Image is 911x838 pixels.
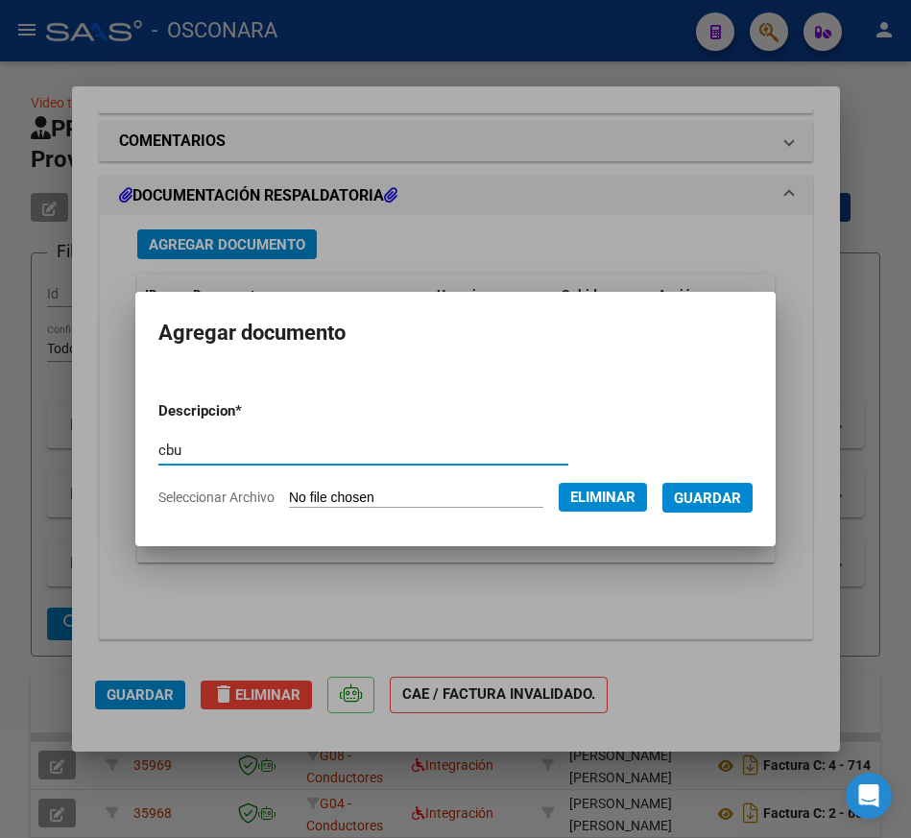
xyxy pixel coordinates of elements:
p: Descripcion [158,400,337,422]
span: Eliminar [570,489,635,506]
span: Seleccionar Archivo [158,490,275,505]
button: Guardar [662,483,753,513]
span: Guardar [674,490,741,507]
div: Open Intercom Messenger [846,773,892,819]
h2: Agregar documento [158,315,753,351]
button: Eliminar [559,483,647,512]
